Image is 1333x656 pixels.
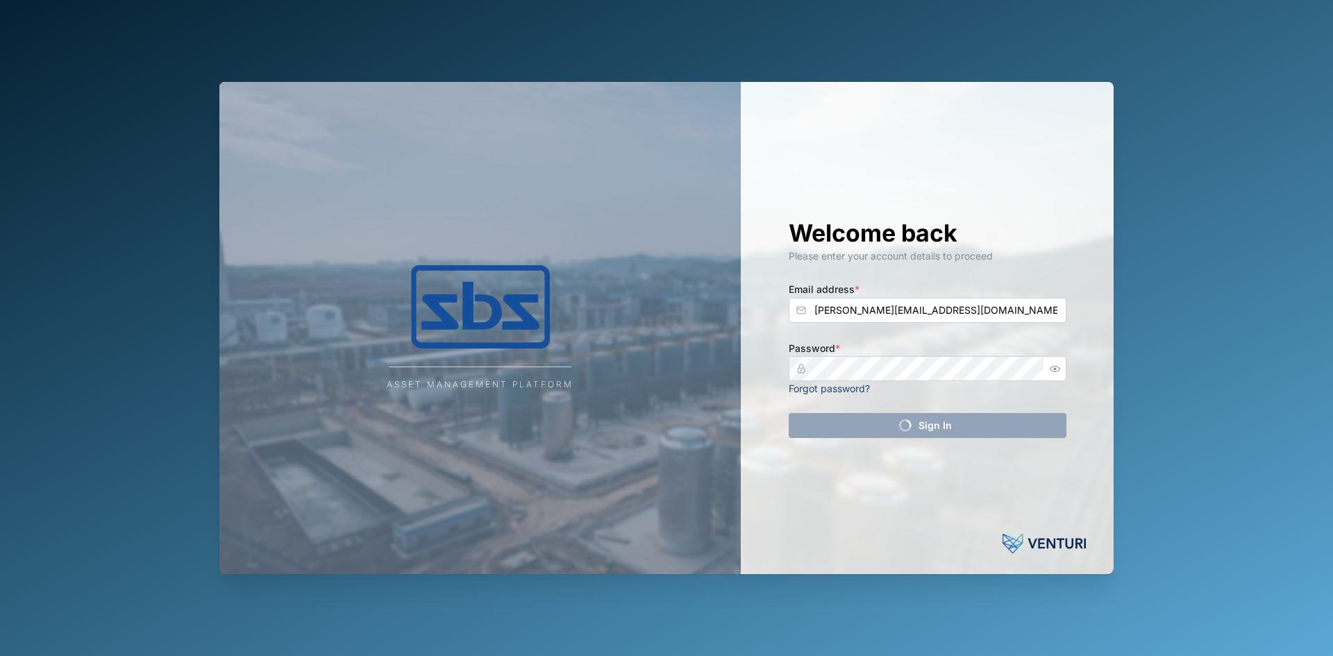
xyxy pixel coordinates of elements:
[387,378,573,392] div: Asset Management Platform
[789,382,870,394] a: Forgot password?
[789,341,840,356] label: Password
[789,298,1066,323] input: Enter your email
[342,265,619,348] img: Company Logo
[789,249,1066,264] div: Please enter your account details to proceed
[789,218,1066,249] h1: Welcome back
[789,282,860,297] label: Email address
[1003,530,1086,557] img: Powered by: Venturi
